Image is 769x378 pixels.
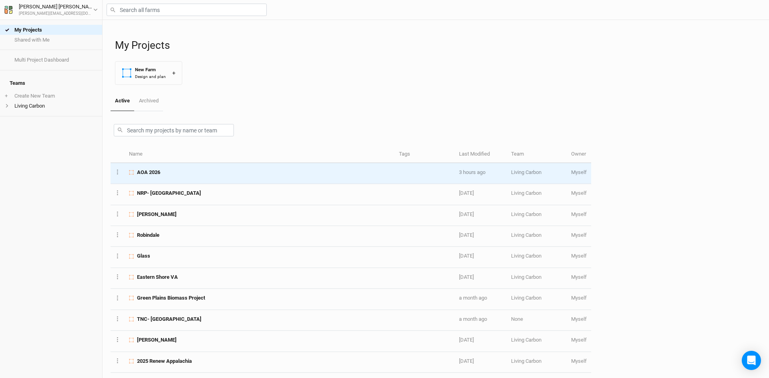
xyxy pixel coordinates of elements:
[459,274,474,280] span: Aug 26, 2025 9:06 AM
[507,352,567,373] td: Living Carbon
[19,3,93,11] div: [PERSON_NAME] [PERSON_NAME]
[459,295,487,301] span: Aug 22, 2025 8:26 AM
[507,310,567,331] td: None
[567,146,591,163] th: Owner
[742,351,761,370] div: Open Intercom Messenger
[507,184,567,205] td: Living Carbon
[459,211,474,217] span: Sep 16, 2025 11:51 AM
[4,2,98,17] button: [PERSON_NAME] [PERSON_NAME][PERSON_NAME][EMAIL_ADDRESS][DOMAIN_NAME]
[137,190,201,197] span: NRP- Phase 2 Colony Bay
[135,66,166,73] div: New Farm
[507,146,567,163] th: Team
[5,93,8,99] span: +
[114,124,234,136] input: Search my projects by name or team
[571,169,587,175] span: andy@livingcarbon.com
[455,146,507,163] th: Last Modified
[172,69,175,77] div: +
[571,295,587,301] span: andy@livingcarbon.com
[137,211,177,218] span: Phillips
[5,75,97,91] h4: Teams
[137,274,178,281] span: Eastern Shore VA
[115,61,182,85] button: New FarmDesign and plan+
[459,316,487,322] span: Aug 19, 2025 10:45 AM
[571,232,587,238] span: andy@livingcarbon.com
[137,316,201,323] span: TNC- VA
[571,253,587,259] span: andy@livingcarbon.com
[571,316,587,322] span: andy@livingcarbon.com
[459,358,474,364] span: Jul 23, 2025 3:49 PM
[135,74,166,80] div: Design and plan
[115,39,761,52] h1: My Projects
[459,169,485,175] span: Sep 19, 2025 1:16 PM
[134,91,163,110] a: Archived
[459,232,474,238] span: Sep 16, 2025 10:23 AM
[571,274,587,280] span: andy@livingcarbon.com
[571,337,587,343] span: andy@livingcarbon.com
[507,205,567,226] td: Living Carbon
[507,163,567,184] td: Living Carbon
[507,226,567,247] td: Living Carbon
[459,253,474,259] span: Sep 8, 2025 2:07 PM
[137,358,192,365] span: 2025 Renew Appalachia
[571,211,587,217] span: andy@livingcarbon.com
[137,294,205,302] span: Green Plains Biomass Project
[571,358,587,364] span: andy@livingcarbon.com
[507,289,567,310] td: Living Carbon
[137,232,159,239] span: Robindale
[459,190,474,196] span: Sep 17, 2025 3:39 PM
[507,268,567,289] td: Living Carbon
[137,252,150,260] span: Glass
[507,247,567,268] td: Living Carbon
[137,169,160,176] span: AOA 2026
[19,11,93,17] div: [PERSON_NAME][EMAIL_ADDRESS][DOMAIN_NAME]
[459,337,474,343] span: Jul 23, 2025 3:55 PM
[395,146,455,163] th: Tags
[107,4,267,16] input: Search all farms
[137,336,177,344] span: Wisniewski
[125,146,395,163] th: Name
[111,91,134,111] a: Active
[507,331,567,352] td: Living Carbon
[571,190,587,196] span: andy@livingcarbon.com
